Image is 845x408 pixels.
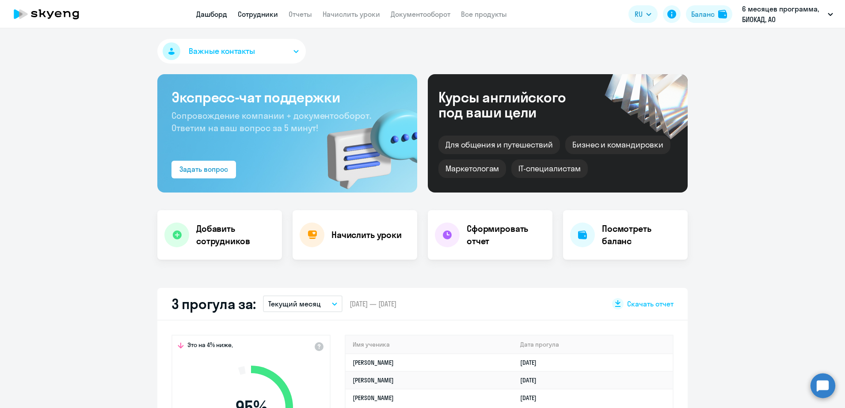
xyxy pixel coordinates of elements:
a: Все продукты [461,10,507,19]
div: Бизнес и командировки [565,136,670,154]
div: Курсы английского под ваши цели [438,90,590,120]
p: 6 месяцев программа, БИОКАД, АО [742,4,824,25]
a: Начислить уроки [323,10,380,19]
button: Балансbalance [686,5,732,23]
div: Для общения и путешествий [438,136,560,154]
span: Скачать отчет [627,299,674,309]
a: [DATE] [520,394,544,402]
button: Текущий месяц [263,295,343,312]
a: Отчеты [289,10,312,19]
a: [PERSON_NAME] [353,376,394,384]
h2: 3 прогула за: [171,295,256,313]
a: Документооборот [391,10,450,19]
a: Дашборд [196,10,227,19]
button: Задать вопрос [171,161,236,178]
h4: Сформировать отчет [467,223,545,247]
img: bg-img [314,93,417,193]
a: [PERSON_NAME] [353,394,394,402]
button: Важные контакты [157,39,306,64]
span: Важные контакты [189,45,255,57]
div: IT-специалистам [511,159,587,178]
button: RU [628,5,658,23]
th: Имя ученика [346,336,513,354]
h3: Экспресс-чат поддержки [171,88,403,106]
a: Сотрудники [238,10,278,19]
span: Это на 4% ниже, [187,341,233,351]
a: [DATE] [520,376,544,384]
div: Баланс [691,9,715,19]
span: [DATE] — [DATE] [350,299,396,309]
span: RU [635,9,643,19]
h4: Посмотреть баланс [602,223,681,247]
p: Текущий месяц [268,298,321,309]
div: Маркетологам [438,159,506,178]
button: 6 месяцев программа, БИОКАД, АО [738,4,837,25]
img: balance [718,10,727,19]
div: Задать вопрос [179,164,228,174]
h4: Добавить сотрудников [196,223,275,247]
span: Сопровождение компании + документооборот. Ответим на ваш вопрос за 5 минут! [171,110,371,133]
h4: Начислить уроки [331,229,402,241]
th: Дата прогула [513,336,673,354]
a: [PERSON_NAME] [353,359,394,366]
a: [DATE] [520,359,544,366]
